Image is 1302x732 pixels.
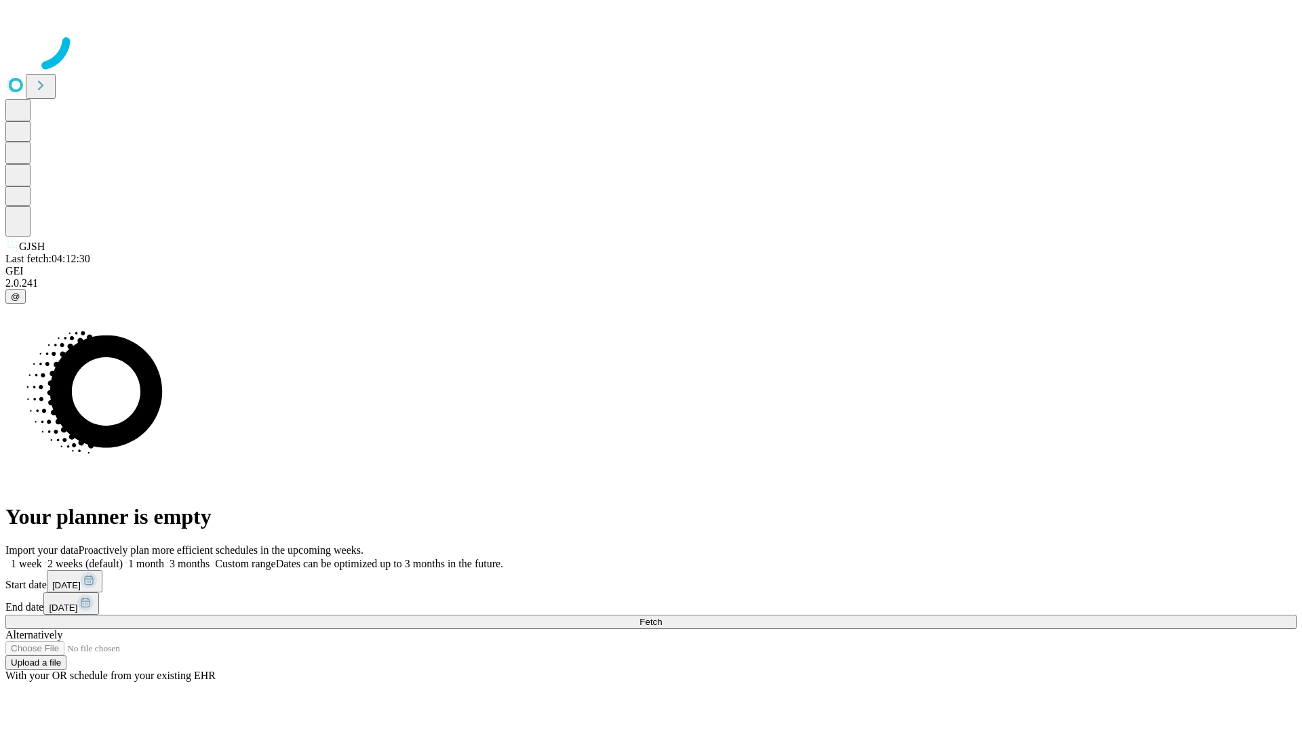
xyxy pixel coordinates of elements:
[11,558,42,569] span: 1 week
[170,558,210,569] span: 3 months
[5,544,79,556] span: Import your data
[5,615,1297,629] button: Fetch
[5,289,26,304] button: @
[639,617,662,627] span: Fetch
[79,544,363,556] span: Proactively plan more efficient schedules in the upcoming weeks.
[215,558,275,569] span: Custom range
[11,291,20,302] span: @
[47,570,102,592] button: [DATE]
[276,558,503,569] span: Dates can be optimized up to 3 months in the future.
[49,603,77,613] span: [DATE]
[5,592,1297,615] div: End date
[19,241,45,252] span: GJSH
[5,504,1297,529] h1: Your planner is empty
[43,592,99,615] button: [DATE]
[5,670,216,681] span: With your OR schedule from your existing EHR
[5,629,62,640] span: Alternatively
[5,277,1297,289] div: 2.0.241
[5,655,66,670] button: Upload a file
[47,558,123,569] span: 2 weeks (default)
[5,570,1297,592] div: Start date
[5,253,90,264] span: Last fetch: 04:12:30
[52,580,81,590] span: [DATE]
[128,558,164,569] span: 1 month
[5,265,1297,277] div: GEI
